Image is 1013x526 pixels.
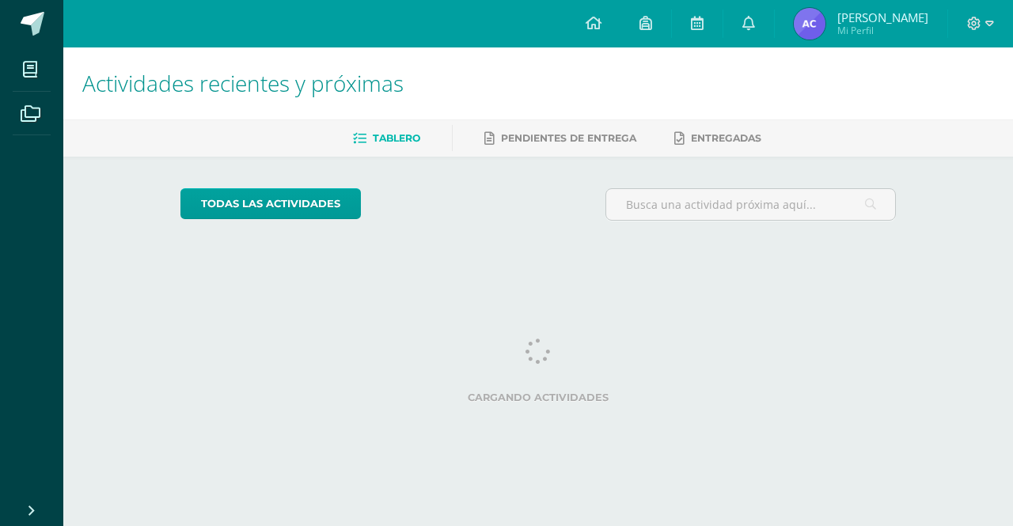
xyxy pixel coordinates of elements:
[484,126,636,151] a: Pendientes de entrega
[691,132,761,144] span: Entregadas
[837,9,928,25] span: [PERSON_NAME]
[606,189,896,220] input: Busca una actividad próxima aquí...
[180,392,897,403] label: Cargando actividades
[674,126,761,151] a: Entregadas
[82,68,404,98] span: Actividades recientes y próximas
[373,132,420,144] span: Tablero
[501,132,636,144] span: Pendientes de entrega
[353,126,420,151] a: Tablero
[180,188,361,219] a: todas las Actividades
[794,8,825,40] img: 064e1341fa736840b325da5ff0e83846.png
[837,24,928,37] span: Mi Perfil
